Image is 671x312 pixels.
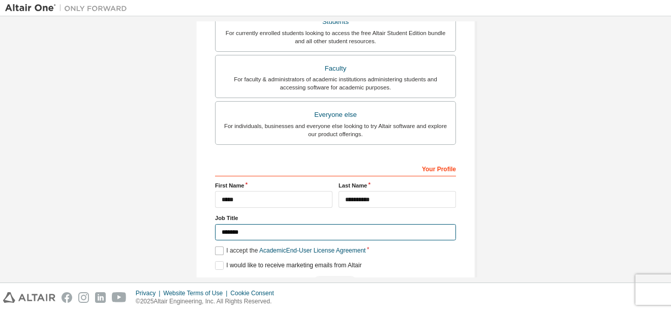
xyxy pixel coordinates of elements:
[215,261,361,270] label: I would like to receive marketing emails from Altair
[3,292,55,303] img: altair_logo.svg
[95,292,106,303] img: linkedin.svg
[230,289,280,297] div: Cookie Consent
[215,181,332,190] label: First Name
[215,160,456,176] div: Your Profile
[222,29,449,45] div: For currently enrolled students looking to access the free Altair Student Edition bundle and all ...
[215,276,456,291] div: Read and acccept EULA to continue
[215,246,365,255] label: I accept the
[163,289,230,297] div: Website Terms of Use
[339,181,456,190] label: Last Name
[136,297,280,306] p: © 2025 Altair Engineering, Inc. All Rights Reserved.
[136,289,163,297] div: Privacy
[62,292,72,303] img: facebook.svg
[222,75,449,91] div: For faculty & administrators of academic institutions administering students and accessing softwa...
[259,247,365,254] a: Academic End-User License Agreement
[215,214,456,222] label: Job Title
[222,61,449,76] div: Faculty
[222,122,449,138] div: For individuals, businesses and everyone else looking to try Altair software and explore our prod...
[5,3,132,13] img: Altair One
[78,292,89,303] img: instagram.svg
[222,108,449,122] div: Everyone else
[222,15,449,29] div: Students
[112,292,127,303] img: youtube.svg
